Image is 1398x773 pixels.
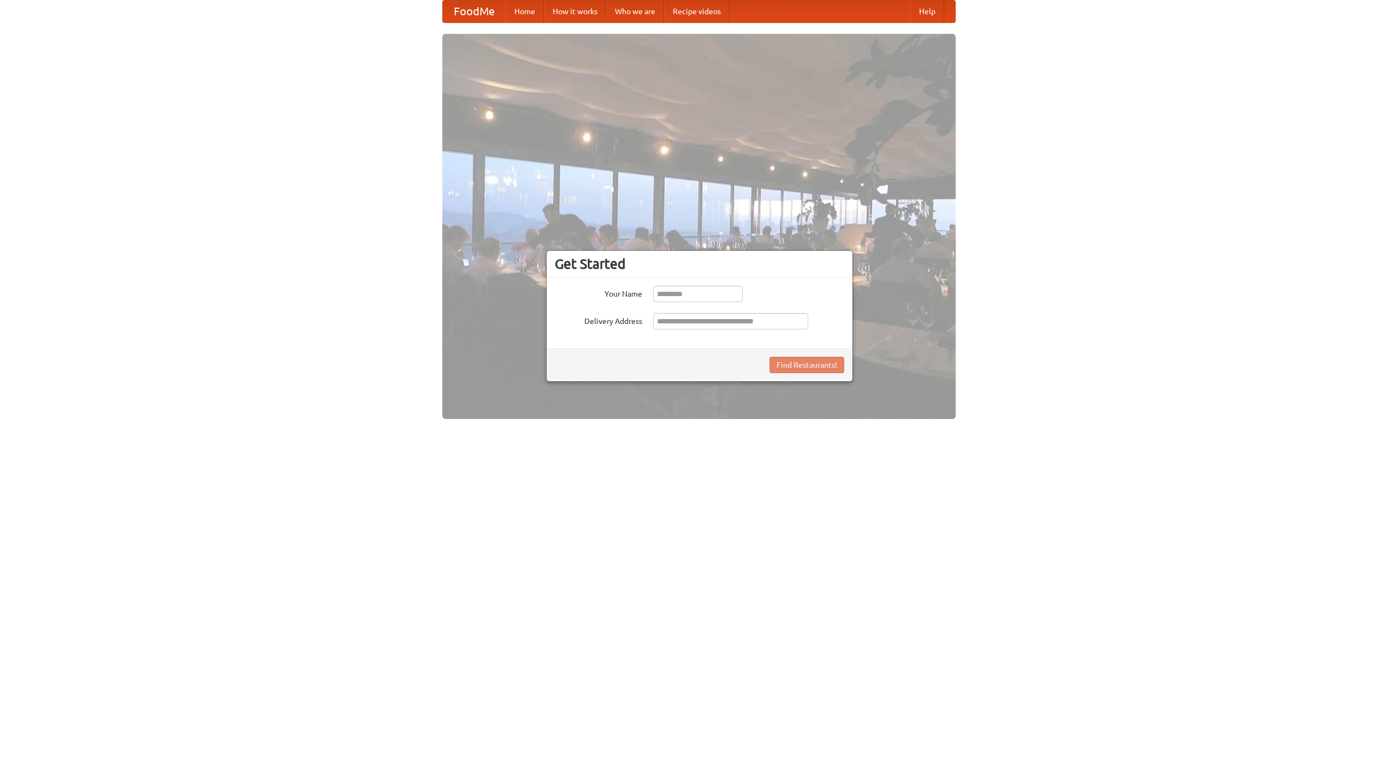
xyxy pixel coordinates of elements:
button: Find Restaurants! [769,357,844,373]
a: Who we are [606,1,664,22]
a: How it works [544,1,606,22]
a: Recipe videos [664,1,730,22]
label: Delivery Address [555,313,642,327]
h3: Get Started [555,256,844,272]
a: FoodMe [443,1,506,22]
label: Your Name [555,286,642,299]
a: Help [910,1,944,22]
a: Home [506,1,544,22]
